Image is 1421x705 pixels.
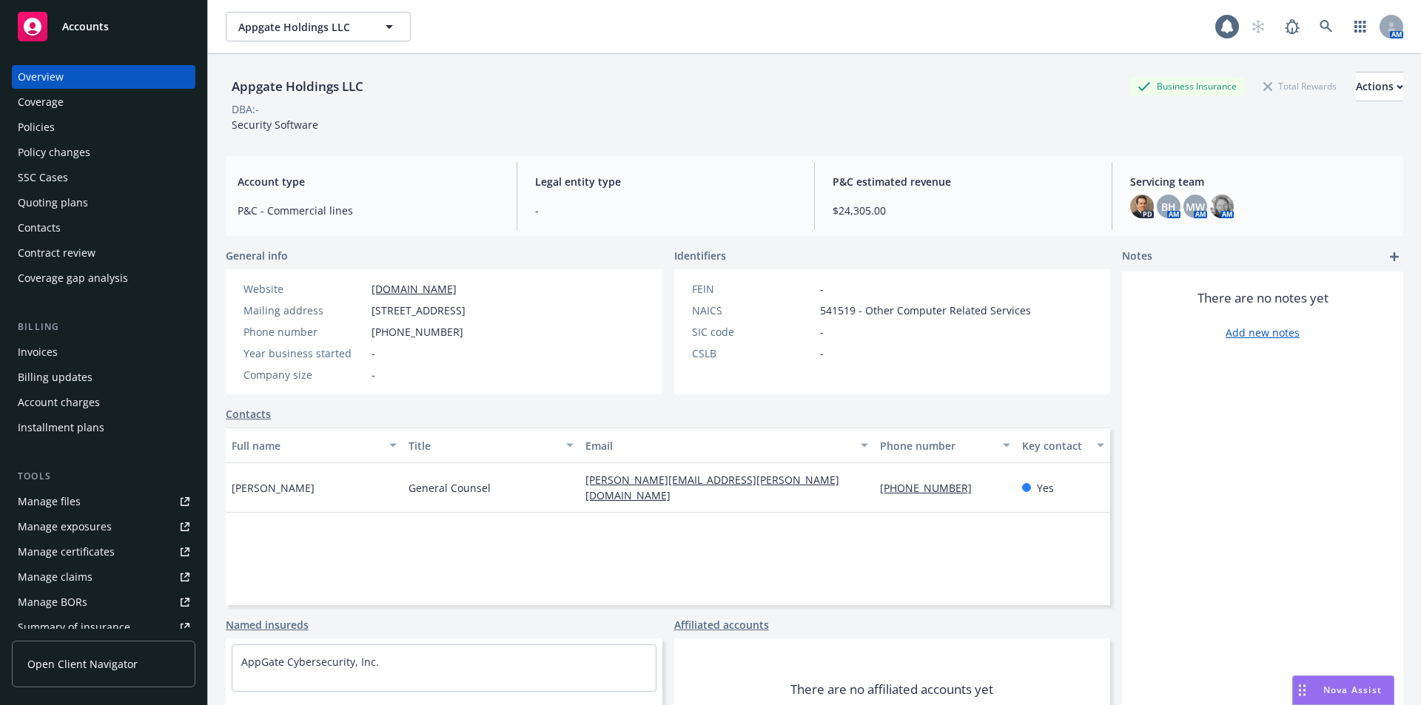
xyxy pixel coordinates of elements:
[692,324,814,340] div: SIC code
[1161,199,1176,215] span: BH
[18,216,61,240] div: Contacts
[1197,289,1328,307] span: There are no notes yet
[409,438,557,453] div: Title
[243,303,366,318] div: Mailing address
[226,248,288,263] span: General info
[403,428,580,463] button: Title
[12,141,195,164] a: Policy changes
[1356,72,1403,101] button: Actions
[12,469,195,484] div: Tools
[1277,12,1307,41] a: Report a Bug
[1311,12,1341,41] a: Search
[243,324,366,340] div: Phone number
[238,19,366,35] span: Appgate Holdings LLC
[243,367,366,382] div: Company size
[12,416,195,439] a: Installment plans
[833,203,1094,218] span: $24,305.00
[12,266,195,290] a: Coverage gap analysis
[12,590,195,614] a: Manage BORs
[18,615,130,639] div: Summary of insurance
[18,391,100,414] div: Account charges
[880,438,993,453] div: Phone number
[18,90,64,114] div: Coverage
[243,281,366,297] div: Website
[372,303,466,318] span: [STREET_ADDRESS]
[238,203,499,218] span: P&C - Commercial lines
[820,324,824,340] span: -
[12,216,195,240] a: Contacts
[18,565,93,589] div: Manage claims
[12,6,195,47] a: Accounts
[12,515,195,539] a: Manage exposures
[12,391,195,414] a: Account charges
[18,241,95,265] div: Contract review
[232,101,259,117] div: DBA: -
[18,515,112,539] div: Manage exposures
[1022,438,1088,453] div: Key contact
[18,166,68,189] div: SSC Cases
[1346,12,1375,41] a: Switch app
[1256,77,1344,95] div: Total Rewards
[18,540,115,564] div: Manage certificates
[1210,195,1234,218] img: photo
[1356,72,1403,101] div: Actions
[18,266,128,290] div: Coverage gap analysis
[1323,684,1382,696] span: Nova Assist
[1293,676,1311,704] div: Drag to move
[12,241,195,265] a: Contract review
[585,438,852,453] div: Email
[1037,480,1054,496] span: Yes
[18,490,81,513] div: Manage files
[692,303,814,318] div: NAICS
[12,65,195,89] a: Overview
[790,681,993,698] span: There are no affiliated accounts yet
[585,473,839,502] a: [PERSON_NAME][EMAIL_ADDRESS][PERSON_NAME][DOMAIN_NAME]
[12,166,195,189] a: SSC Cases
[18,141,90,164] div: Policy changes
[12,490,195,513] a: Manage files
[12,340,195,364] a: Invoices
[372,367,375,382] span: -
[535,203,796,218] span: -
[12,365,195,389] a: Billing updates
[1016,428,1110,463] button: Key contact
[674,248,726,263] span: Identifiers
[580,428,874,463] button: Email
[372,282,457,296] a: [DOMAIN_NAME]
[226,428,403,463] button: Full name
[18,365,93,389] div: Billing updates
[12,90,195,114] a: Coverage
[692,345,814,361] div: CSLB
[1122,248,1152,266] span: Notes
[409,480,491,496] span: General Counsel
[1243,12,1273,41] a: Start snowing
[12,191,195,215] a: Quoting plans
[1130,195,1154,218] img: photo
[820,303,1031,318] span: 541519 - Other Computer Related Services
[18,340,58,364] div: Invoices
[674,617,769,633] a: Affiliated accounts
[226,77,369,96] div: Appgate Holdings LLC
[241,655,379,669] a: AppGate Cybersecurity, Inc.
[535,174,796,189] span: Legal entity type
[874,428,1015,463] button: Phone number
[12,320,195,334] div: Billing
[243,345,366,361] div: Year business started
[12,615,195,639] a: Summary of insurance
[12,115,195,139] a: Policies
[1130,77,1244,95] div: Business Insurance
[232,438,380,453] div: Full name
[226,617,309,633] a: Named insureds
[692,281,814,297] div: FEIN
[18,191,88,215] div: Quoting plans
[226,12,411,41] button: Appgate Holdings LLC
[18,115,55,139] div: Policies
[833,174,1094,189] span: P&C estimated revenue
[880,481,984,495] a: [PHONE_NUMBER]
[12,540,195,564] a: Manage certificates
[1292,675,1394,705] button: Nova Assist
[62,21,109,33] span: Accounts
[1226,325,1300,340] a: Add new notes
[1186,199,1205,215] span: MW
